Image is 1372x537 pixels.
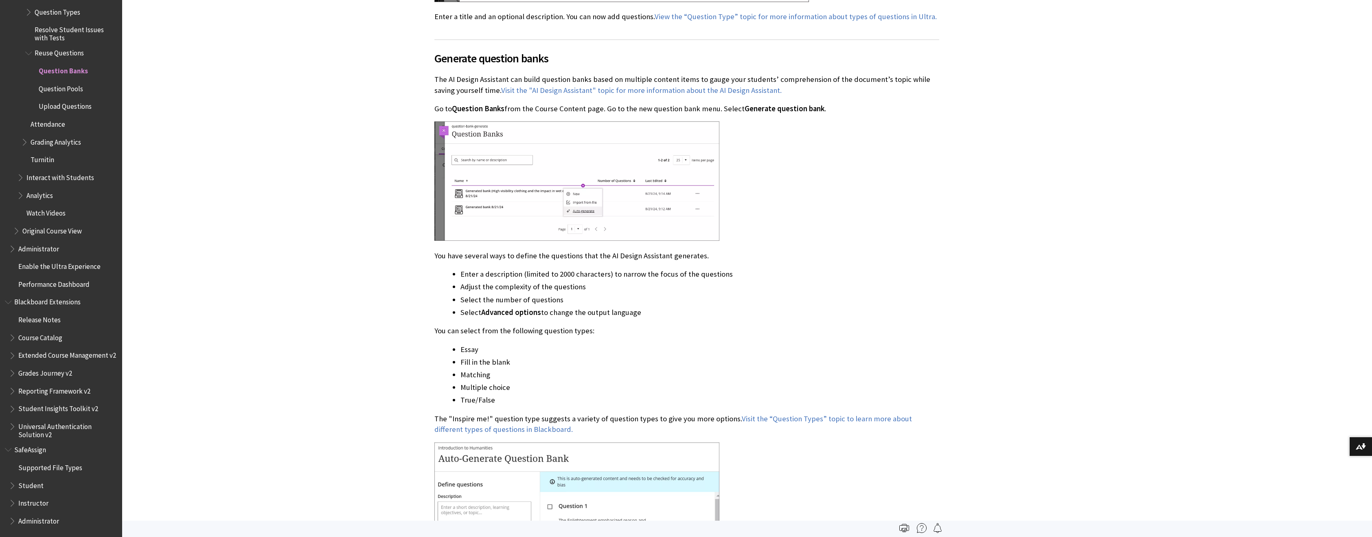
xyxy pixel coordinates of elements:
[933,523,942,533] img: Follow this page
[18,313,61,324] span: Release Notes
[26,206,66,217] span: Watch Videos
[434,11,939,22] p: Enter a title and an optional description. You can now add questions.
[35,23,116,42] span: Resolve Student Issues with Tests
[18,514,59,525] span: Administrator
[14,295,81,306] span: Blackboard Extensions
[917,523,927,533] img: More help
[655,12,937,22] a: View the “Question Type” topic for more information about types of questions in Ultra.
[434,414,939,435] p: The "Inspire me!" question type suggests a variety of question types to give you more options.
[460,268,939,280] li: Enter a description (limited to 2000 characters) to narrow the focus of the questions
[39,100,92,111] span: Upload Questions
[18,349,116,360] span: Extended Course Management v2
[35,5,80,16] span: Question Types
[434,414,912,434] a: Visit the “Question Types” topic to learn more about different types of questions in Blackboard.
[18,242,59,253] span: Administrator
[5,295,117,439] nav: Book outline for Blackboard Extensions
[501,86,782,95] a: Visit the "AI Design Assistant" topic for more information about the AI Design Assistant.
[460,294,939,306] li: Select the number of questions
[434,103,939,114] p: Go to from the Course Content page. Go to the new question bank menu. Select .
[899,523,909,533] img: Print
[434,326,939,336] p: You can select from the following question types:
[434,74,939,95] p: The AI Design Assistant can build question banks based on multiple content items to gauge your st...
[460,394,939,406] li: True/False
[745,104,824,113] span: Generate question bank
[22,224,82,235] span: Original Course View
[35,46,84,57] span: Reuse Questions
[18,496,48,507] span: Instructor
[434,50,939,67] span: Generate question banks
[18,277,90,288] span: Performance Dashboard
[18,384,90,395] span: Reporting Framework v2
[14,443,46,454] span: SafeAssign
[481,308,541,317] span: Advanced options
[31,117,65,128] span: Attendance
[26,189,53,200] span: Analytics
[460,307,939,318] li: Select to change the output language
[460,344,939,355] li: Essay
[31,135,81,146] span: Grading Analytics
[434,251,939,261] p: You have several ways to define the questions that the AI Design Assistant generates.
[18,366,72,377] span: Grades Journey v2
[18,331,62,342] span: Course Catalog
[434,121,719,241] img: Dropdown on the Question Bank page, displaying the Generate option
[18,461,82,472] span: Supported File Types
[460,357,939,368] li: Fill in the blank
[460,382,939,393] li: Multiple choice
[18,479,44,490] span: Student
[460,369,939,381] li: Matching
[18,420,116,439] span: Universal Authentication Solution v2
[460,281,939,293] li: Adjust the complexity of the questions
[39,64,88,75] span: Question Banks
[18,260,101,271] span: Enable the Ultra Experience
[26,171,94,182] span: Interact with Students
[452,104,504,113] span: Question Banks
[5,443,117,528] nav: Book outline for Blackboard SafeAssign
[31,153,54,164] span: Turnitin
[39,82,83,93] span: Question Pools
[18,402,98,413] span: Student Insights Toolkit v2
